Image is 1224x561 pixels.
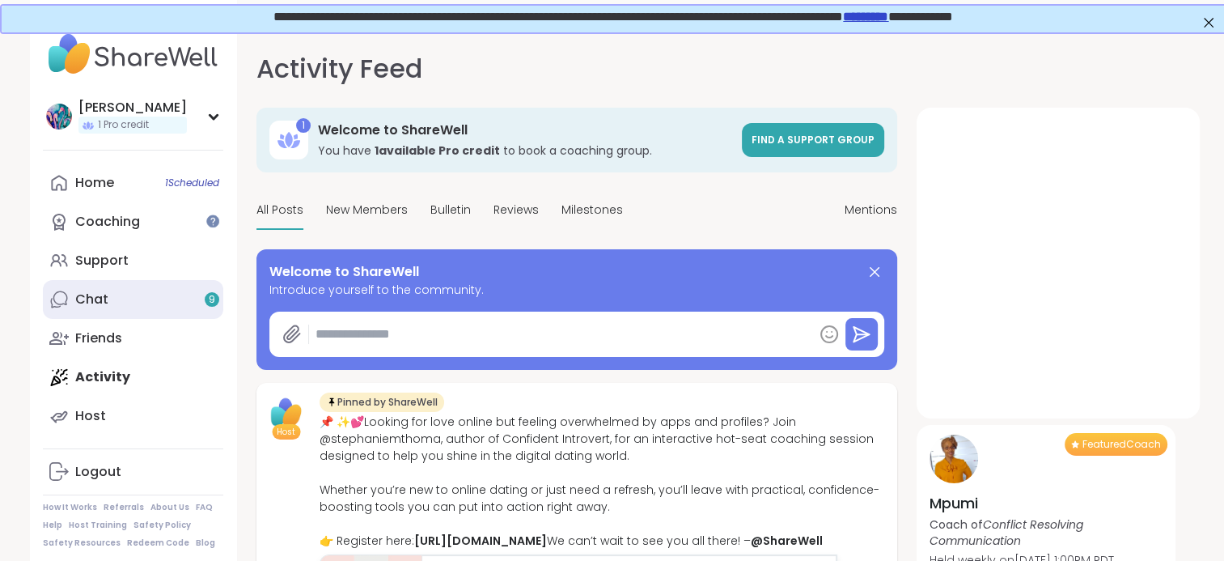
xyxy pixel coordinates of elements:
[196,538,215,549] a: Blog
[414,533,547,549] a: [URL][DOMAIN_NAME]
[1082,438,1161,451] span: Featured Coach
[78,99,187,117] div: [PERSON_NAME]
[104,502,144,513] a: Referrals
[320,393,444,412] div: Pinned by ShareWell
[43,520,62,531] a: Help
[845,202,897,219] span: Mentions
[75,252,129,270] div: Support
[43,538,121,549] a: Safety Resources
[43,241,223,280] a: Support
[326,202,408,219] span: New Members
[75,291,108,308] div: Chat
[150,502,189,513] a: About Us
[75,329,122,347] div: Friends
[98,118,149,132] span: 1 Pro credit
[43,164,223,202] a: Home1Scheduled
[930,516,1083,549] i: Conflict Resolving Communication
[256,202,303,219] span: All Posts
[46,104,72,130] img: hollyjanicki
[493,202,539,219] span: Reviews
[930,516,1163,549] p: Coach of
[75,463,121,481] div: Logout
[318,121,732,139] h3: Welcome to ShareWell
[43,26,223,83] img: ShareWell Nav Logo
[266,393,307,433] img: ShareWell
[165,176,219,189] span: 1 Scheduled
[206,215,219,227] iframe: Spotlight
[196,502,213,513] a: FAQ
[43,453,223,491] a: Logout
[296,118,311,133] div: 1
[277,426,295,438] span: Host
[269,282,884,299] span: Introduce yourself to the community.
[75,213,140,231] div: Coaching
[69,520,127,531] a: Host Training
[43,502,97,513] a: How It Works
[256,49,422,88] h1: Activity Feed
[75,407,106,425] div: Host
[318,142,732,159] h3: You have to book a coaching group.
[561,202,623,219] span: Milestones
[75,174,114,192] div: Home
[269,262,419,282] span: Welcome to ShareWell
[930,435,978,483] img: Mpumi
[133,520,191,531] a: Safety Policy
[43,280,223,319] a: Chat9
[430,202,471,219] span: Bulletin
[751,533,823,549] a: @ShareWell
[742,123,884,157] a: Find a support group
[320,414,887,550] div: 📌 ✨💕Looking for love online but feeling overwhelmed by apps and profiles? Join @stephaniemthoma, ...
[375,142,500,159] b: 1 available Pro credit
[43,319,223,358] a: Friends
[127,538,189,549] a: Redeem Code
[930,493,1163,513] h4: Mpumi
[209,293,215,307] span: 9
[43,202,223,241] a: Coaching
[43,397,223,436] a: Host
[752,133,875,147] span: Find a support group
